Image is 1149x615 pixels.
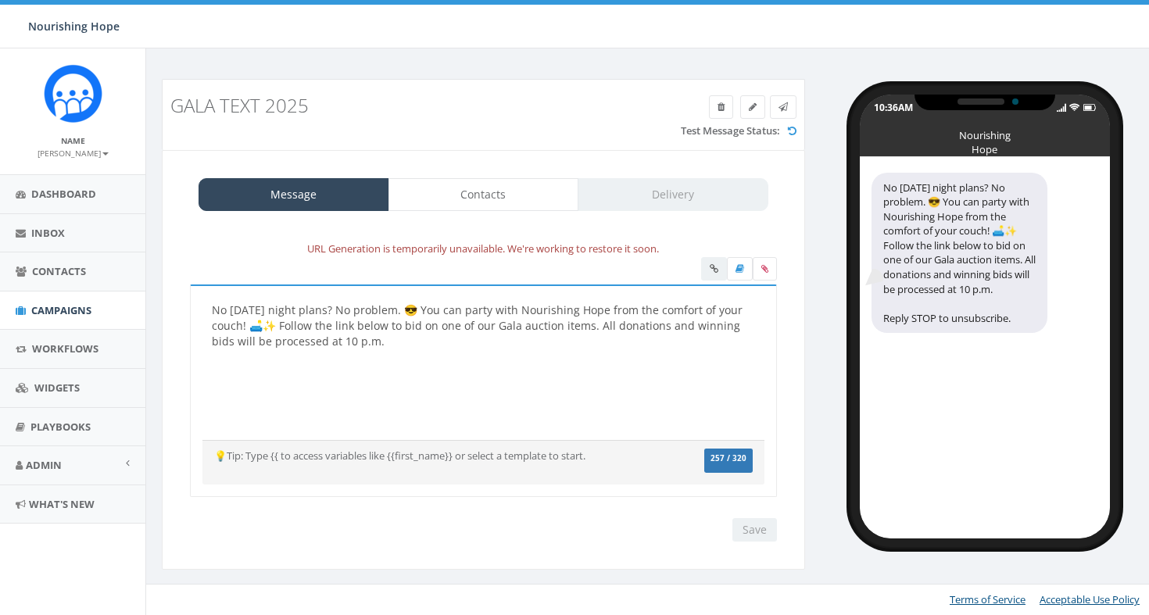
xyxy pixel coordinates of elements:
span: Delete Campaign [718,100,725,113]
div: 💡Tip: Type {{ to access variables like {{first_name}} or select a template to start. [202,449,671,463]
span: Attach your media [753,257,777,281]
a: Contacts [388,178,579,211]
span: 257 / 320 [711,453,746,463]
span: Edit Campaign [749,100,757,113]
span: Workflows [32,341,98,356]
span: Admin [26,458,62,472]
span: Widgets [34,381,80,395]
textarea: No [DATE] night plans? No problem. 😎 You can party with Nourishing Hope from the comfort of your ... [202,298,764,440]
label: Test Message Status: [681,123,780,138]
span: Send Test Message [779,100,788,113]
a: Terms of Service [950,592,1026,606]
div: 10:36AM [874,101,913,114]
small: [PERSON_NAME] [38,148,109,159]
img: Rally_Corp_Logo_1.png [44,64,102,123]
label: Insert Template Text [727,257,753,281]
span: Inbox [31,226,65,240]
h3: Gala Text 2025 [170,95,634,116]
a: Message [199,178,389,211]
span: Nourishing Hope [28,19,120,34]
a: Acceptable Use Policy [1040,592,1140,606]
span: Playbooks [30,420,91,434]
div: URL Generation is temporarily unavailable. We're working to restore it soon. [178,240,789,258]
span: Campaigns [31,303,91,317]
span: Contacts [32,264,86,278]
span: Dashboard [31,187,96,201]
div: Nourishing Hope [946,128,1024,136]
span: What's New [29,497,95,511]
small: Name [61,135,85,146]
a: [PERSON_NAME] [38,145,109,159]
div: No [DATE] night plans? No problem. 😎 You can party with Nourishing Hope from the comfort of your ... [872,173,1047,334]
